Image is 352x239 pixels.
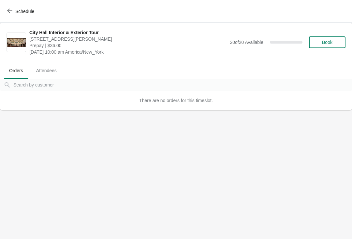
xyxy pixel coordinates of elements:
[7,38,26,47] img: City Hall Interior & Exterior Tour
[29,49,227,55] span: [DATE] 10:00 am America/New_York
[230,40,263,45] span: 20 of 20 Available
[13,79,352,91] input: Search by customer
[3,6,39,17] button: Schedule
[139,98,213,103] span: There are no orders for this timeslot.
[29,42,227,49] span: Prepay | $36.00
[29,29,227,36] span: City Hall Interior & Exterior Tour
[309,36,345,48] button: Book
[29,36,227,42] span: [STREET_ADDRESS][PERSON_NAME]
[31,65,62,76] span: Attendees
[4,65,28,76] span: Orders
[322,40,332,45] span: Book
[15,9,34,14] span: Schedule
